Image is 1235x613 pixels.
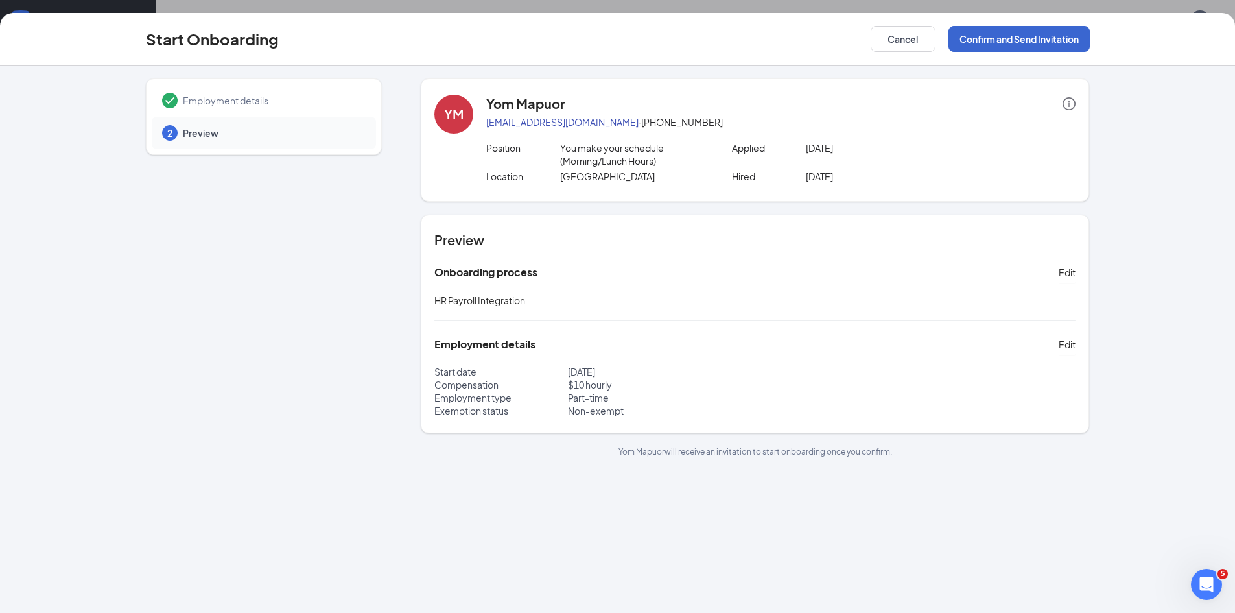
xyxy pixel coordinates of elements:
[434,365,568,378] p: Start date
[434,265,537,280] h5: Onboarding process
[434,378,568,391] p: Compensation
[568,365,755,378] p: [DATE]
[560,170,707,183] p: [GEOGRAPHIC_DATA]
[1059,266,1076,279] span: Edit
[434,231,1076,249] h4: Preview
[1059,262,1076,283] button: Edit
[434,337,535,352] h5: Employment details
[948,26,1090,52] button: Confirm and Send Invitation
[183,126,363,139] span: Preview
[732,141,806,154] p: Applied
[486,170,560,183] p: Location
[162,93,178,108] svg: Checkmark
[1191,569,1222,600] iframe: Intercom live chat
[1059,338,1076,351] span: Edit
[568,391,755,404] p: Part-time
[434,404,568,417] p: Exemption status
[806,170,953,183] p: [DATE]
[732,170,806,183] p: Hired
[167,126,172,139] span: 2
[1059,334,1076,355] button: Edit
[486,95,565,113] h4: Yom Mapuor
[434,294,525,306] span: HR Payroll Integration
[568,378,755,391] p: $ 10 hourly
[871,26,935,52] button: Cancel
[421,446,1089,457] p: Yom Mapuor will receive an invitation to start onboarding once you confirm.
[434,391,568,404] p: Employment type
[486,116,639,128] a: [EMAIL_ADDRESS][DOMAIN_NAME]
[806,141,953,154] p: [DATE]
[486,115,1076,128] p: · [PHONE_NUMBER]
[1217,569,1228,579] span: 5
[146,28,279,50] h3: Start Onboarding
[560,141,707,167] p: You make your schedule (Morning/Lunch Hours)
[568,404,755,417] p: Non-exempt
[1063,97,1076,110] span: info-circle
[444,105,464,123] div: YM
[183,94,363,107] span: Employment details
[486,141,560,154] p: Position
